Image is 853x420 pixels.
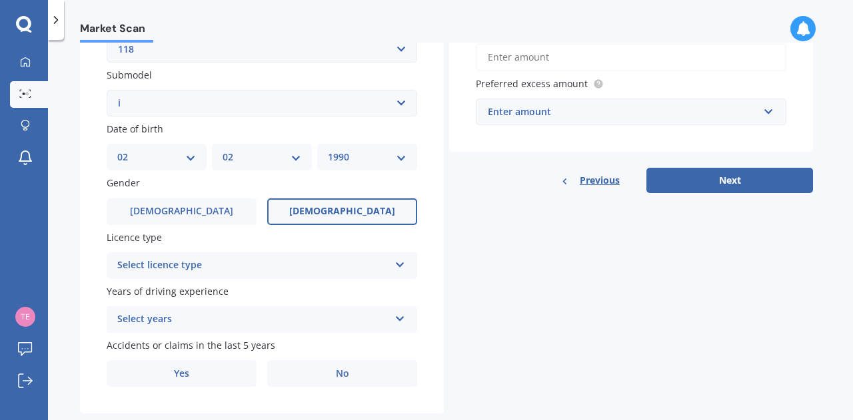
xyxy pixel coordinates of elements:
[80,22,153,40] span: Market Scan
[107,231,162,244] span: Licence type
[646,168,813,193] button: Next
[336,368,349,379] span: No
[107,177,140,190] span: Gender
[117,258,389,274] div: Select licence type
[476,43,786,71] input: Enter amount
[15,307,35,327] img: d142bad4a0723b620803bc2dc233200e
[107,122,163,135] span: Date of birth
[117,312,389,327] div: Select years
[107,285,229,298] span: Years of driving experience
[107,339,275,351] span: Accidents or claims in the last 5 years
[289,206,395,217] span: [DEMOGRAPHIC_DATA]
[476,77,588,90] span: Preferred excess amount
[488,105,758,119] div: Enter amount
[580,170,620,190] span: Previous
[130,206,233,217] span: [DEMOGRAPHIC_DATA]
[174,368,189,379] span: Yes
[107,69,152,81] span: Submodel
